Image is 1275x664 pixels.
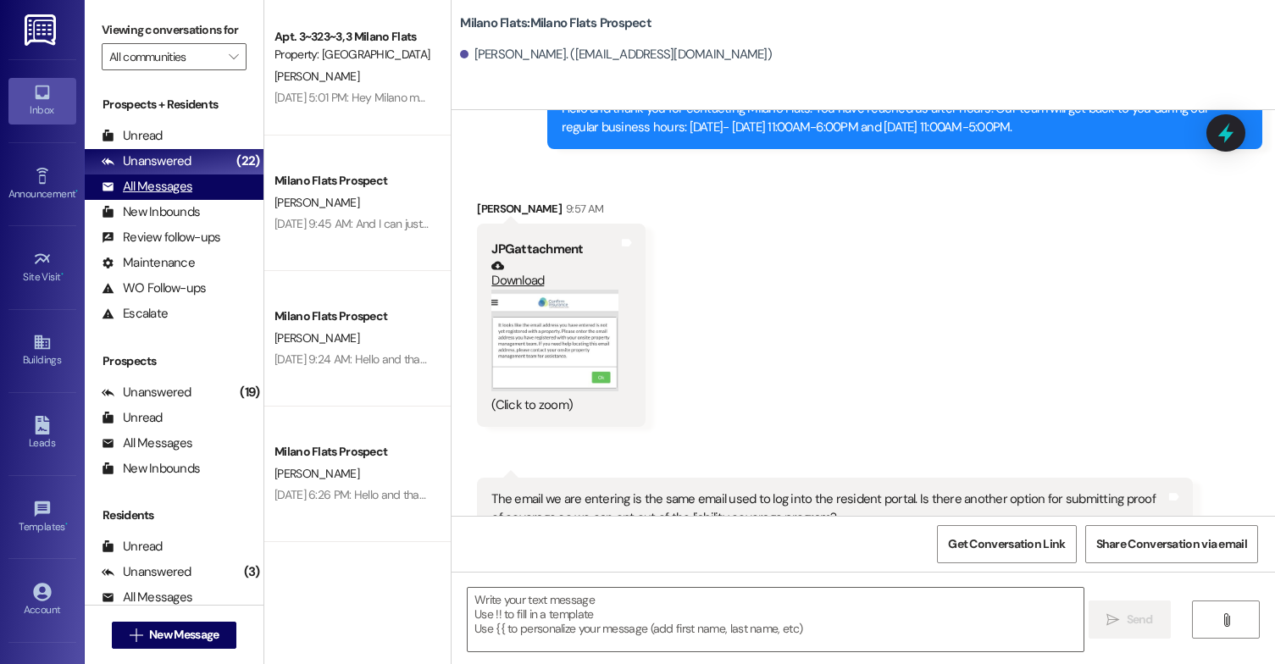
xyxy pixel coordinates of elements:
a: Download [491,259,618,289]
a: Leads [8,411,76,456]
b: Milano Flats: Milano Flats Prospect [460,14,651,32]
a: Buildings [8,328,76,373]
div: Prospects + Residents [85,96,263,113]
span: [PERSON_NAME] [274,466,359,481]
div: WO Follow-ups [102,279,206,297]
input: All communities [109,43,219,70]
button: New Message [112,622,237,649]
div: (3) [240,559,264,585]
div: All Messages [102,434,192,452]
span: Share Conversation via email [1096,535,1247,553]
span: New Message [149,626,219,644]
a: Site Visit • [8,245,76,290]
div: Milano Flats Prospect [274,443,431,461]
div: All Messages [102,589,192,606]
i:  [229,50,238,64]
div: [PERSON_NAME]. ([EMAIL_ADDRESS][DOMAIN_NAME]) [460,46,772,64]
div: (19) [236,379,263,406]
span: • [65,518,68,530]
span: [PERSON_NAME] [274,330,359,346]
span: • [61,268,64,280]
div: Milano Flats Prospect [274,172,431,190]
a: Templates • [8,495,76,540]
div: Milano Flats Prospect [274,307,431,325]
button: Send [1089,600,1171,639]
div: Escalate [102,305,168,323]
div: New Inbounds [102,203,200,221]
div: New Inbounds [102,460,200,478]
span: [PERSON_NAME] [274,69,359,84]
button: Zoom image [491,290,618,391]
div: Apt. 3~323~3, 3 Milano Flats [274,28,431,46]
div: Unanswered [102,152,191,170]
div: All Messages [102,178,192,196]
button: Share Conversation via email [1085,525,1258,563]
b: JPG attachment [491,241,583,257]
div: [DATE] 9:45 AM: And I can just like resign [274,216,472,231]
div: (Click to zoom) [491,396,618,414]
i:  [130,628,142,642]
div: Unanswered [102,384,191,401]
div: Property: [GEOGRAPHIC_DATA] Flats [274,46,431,64]
div: Unanswered [102,563,191,581]
div: Unread [102,409,163,427]
span: Send [1127,611,1153,628]
div: Prospects [85,352,263,370]
div: [PERSON_NAME] [477,200,646,224]
span: [PERSON_NAME] [274,195,359,210]
div: Residents [85,506,263,524]
div: Unread [102,127,163,145]
span: Get Conversation Link [948,535,1065,553]
a: Account [8,578,76,623]
div: 9:57 AM [562,200,603,218]
i:  [1106,613,1119,627]
div: Review follow-ups [102,229,220,246]
label: Viewing conversations for [102,17,247,43]
div: [DATE] 5:01 PM: Hey Milano management. I have a summer contract and I went home for the 2nd half ... [274,90,1015,105]
div: (22) [232,148,263,174]
button: Get Conversation Link [937,525,1076,563]
div: Unread [102,538,163,556]
div: Hello and thank you for contacting Milano Flats. You have reached us after hours. Our team will g... [562,100,1235,136]
div: The email we are entering is the same email used to log into the resident portal. Is there anothe... [491,490,1165,527]
img: ResiDesk Logo [25,14,59,46]
a: Inbox [8,78,76,124]
i:  [1220,613,1233,627]
span: • [75,185,78,197]
div: Maintenance [102,254,195,272]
